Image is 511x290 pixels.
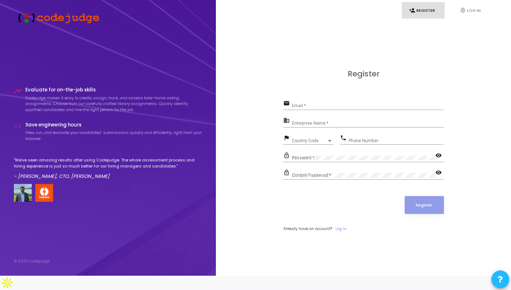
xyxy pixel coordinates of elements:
[14,157,202,169] p: "We've seen amazing results after using Codejudge. The whole assessment process and hiring experi...
[292,103,444,108] input: Email
[14,173,110,180] em: - [PERSON_NAME], CTO, [PERSON_NAME]
[340,134,349,143] mat-icon: phone
[14,184,32,202] img: user image
[435,169,444,177] mat-icon: visibility
[405,196,444,214] button: Register
[283,226,332,231] span: Already have an account?
[35,184,53,202] img: company-logo
[292,121,444,126] input: Enterprise Name
[283,117,292,125] mat-icon: business
[25,95,202,113] p: Codejudge makes it easy to create, assign, track, and assess take-home coding assignments. Choose...
[283,169,292,177] mat-icon: lock_outline
[14,258,50,264] div: © 2025 Codejudge
[349,138,444,143] input: Phone Number
[14,122,22,130] i: code
[335,226,346,232] a: Log In
[460,7,466,14] i: fingerprint
[25,87,202,93] h4: Evaluate for on-the-job skills
[402,2,445,19] a: person_addRegister
[452,2,495,19] a: fingerprintLog In
[409,7,415,14] i: person_add
[292,139,327,143] span: Country Code
[283,152,292,160] mat-icon: lock_outline
[14,87,22,95] i: timeline
[283,134,292,143] mat-icon: flag
[283,69,444,79] h3: Register
[25,122,202,128] h4: Save engineering hours
[283,100,292,108] mat-icon: email
[435,152,444,160] mat-icon: visibility
[25,130,202,141] p: View, run, and evaluate your candidates’ submissions quickly and efficiently, right from your bro...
